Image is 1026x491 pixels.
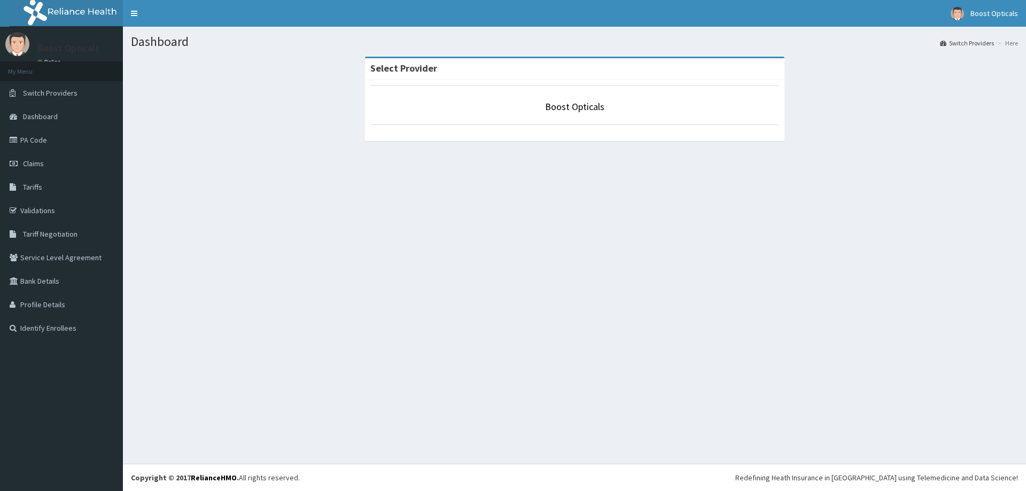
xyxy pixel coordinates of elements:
[370,62,437,74] strong: Select Provider
[37,43,99,53] p: Boost Opticals
[940,38,994,48] a: Switch Providers
[995,38,1018,48] li: Here
[23,112,58,121] span: Dashboard
[23,229,77,239] span: Tariff Negotiation
[970,9,1018,18] span: Boost Opticals
[951,7,964,20] img: User Image
[735,472,1018,483] div: Redefining Heath Insurance in [GEOGRAPHIC_DATA] using Telemedicine and Data Science!
[131,35,1018,49] h1: Dashboard
[23,182,42,192] span: Tariffs
[23,159,44,168] span: Claims
[23,88,77,98] span: Switch Providers
[37,58,63,66] a: Online
[5,32,29,56] img: User Image
[123,464,1026,491] footer: All rights reserved.
[131,473,239,482] strong: Copyright © 2017 .
[191,473,237,482] a: RelianceHMO
[545,100,604,113] a: Boost Opticals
